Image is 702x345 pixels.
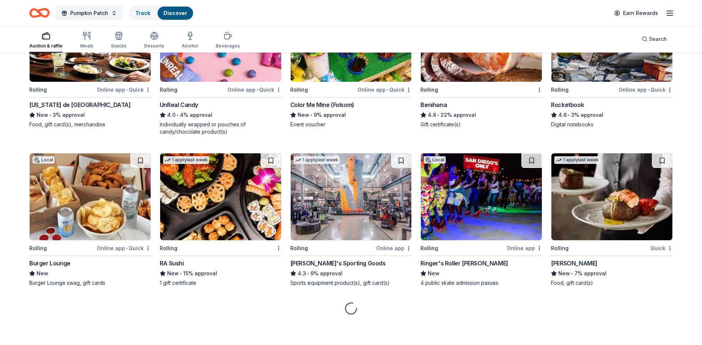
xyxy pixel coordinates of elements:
span: • [310,112,312,118]
span: New [428,269,439,278]
span: 4.8 [428,111,436,119]
div: Rolling [420,244,438,253]
button: Auction & raffle [29,28,63,53]
div: 3% approval [29,111,151,119]
div: Rolling [420,85,438,94]
a: Home [29,4,50,22]
span: • [387,87,388,93]
div: 4 public skate admission passes [420,279,542,287]
span: • [180,271,182,276]
span: New [558,269,570,278]
div: Rolling [29,85,47,94]
div: Local [424,156,446,164]
span: • [257,87,258,93]
a: Earn Rewards [610,7,663,20]
div: Burger Lounge [29,259,71,268]
div: Quick [650,244,673,253]
div: Alcohol [182,43,198,49]
div: Food, gift card(s), merchandise [29,121,151,128]
div: Burger Lounge swag, gift cards [29,279,151,287]
div: 3% approval [551,111,673,119]
span: New [167,269,179,278]
div: Individually wrapped or pouches of candy/chocolate product(s) [160,121,282,135]
div: 15% approval [160,269,282,278]
span: • [571,271,573,276]
div: 9% approval [290,269,412,278]
span: • [307,271,309,276]
span: Pumpkin Patch [70,9,108,18]
div: 7% approval [551,269,673,278]
img: Image for RA Sushi [160,153,281,240]
button: Beverages [216,28,240,53]
a: Image for Ringer's Roller RinkLocalRollingOnline appRinger's Roller [PERSON_NAME]New4 public skat... [420,153,542,287]
img: Image for Ringer's Roller Rink [421,153,542,240]
div: Gift certificate(s) [420,121,542,128]
div: Beverages [216,43,240,49]
div: Rolling [551,244,569,253]
div: Desserts [144,43,164,49]
a: Image for Dick's Sporting Goods1 applylast weekRollingOnline app[PERSON_NAME]'s Sporting Goods4.3... [290,153,412,287]
div: Rolling [160,85,177,94]
span: • [126,245,128,251]
div: 1 apply last week [554,156,600,164]
div: Online app Quick [97,244,151,253]
button: Meals [80,28,93,53]
button: Pumpkin Patch [56,6,123,20]
div: Online app Quick [358,85,412,94]
div: 4% approval [160,111,282,119]
span: • [126,87,128,93]
div: Ringer's Roller [PERSON_NAME] [420,259,508,268]
img: Image for Dick's Sporting Goods [291,153,412,240]
div: UnReal Candy [160,100,198,109]
span: 4.3 [298,269,306,278]
div: [PERSON_NAME] [551,259,597,268]
div: Food, gift card(s) [551,279,673,287]
img: Image for Burger Lounge [30,153,151,240]
div: Benihana [420,100,447,109]
div: Sports equipment product(s), gift card(s) [290,279,412,287]
div: 1 apply last week [163,156,209,164]
span: New [37,111,48,119]
div: Rolling [160,244,177,253]
div: Local [33,156,54,164]
a: Image for RA Sushi1 applylast weekRollingRA SushiNew•15% approval1 gift certificate [160,153,282,287]
a: Image for Burger LoungeLocalRollingOnline app•QuickBurger LoungeNewBurger Lounge swag, gift cards [29,153,151,287]
div: 1 gift certificate [160,279,282,287]
div: [US_STATE] de [GEOGRAPHIC_DATA] [29,100,131,109]
div: Rolling [290,85,308,94]
button: Desserts [144,28,164,53]
div: 22% approval [420,111,542,119]
div: Event voucher [290,121,412,128]
button: Snacks [111,28,127,53]
div: 1 apply last week [294,156,340,164]
span: 4.6 [558,111,567,119]
button: Alcohol [182,28,198,53]
img: Image for Fleming's [551,153,672,240]
a: Track [135,10,150,16]
span: New [37,269,48,278]
div: Rolling [29,244,47,253]
div: RA Sushi [160,259,184,268]
span: • [438,112,439,118]
button: TrackDiscover [129,6,194,20]
div: Rolling [551,85,569,94]
span: Search [649,35,667,43]
div: Meals [80,43,93,49]
div: 9% approval [290,111,412,119]
div: [PERSON_NAME]'s Sporting Goods [290,259,386,268]
div: Online app Quick [227,85,282,94]
div: Rolling [290,244,308,253]
span: • [177,112,178,118]
span: • [568,112,570,118]
a: Discover [163,10,187,16]
span: New [298,111,309,119]
div: Online app Quick [619,85,673,94]
div: Auction & raffle [29,43,63,49]
div: Snacks [111,43,127,49]
span: • [648,87,649,93]
a: Image for Fleming's1 applylast weekRollingQuick[PERSON_NAME]New•7% approvalFood, gift card(s) [551,153,673,287]
div: Online app Quick [97,85,151,94]
span: • [49,112,51,118]
div: Online app [507,244,542,253]
div: Online app [376,244,412,253]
